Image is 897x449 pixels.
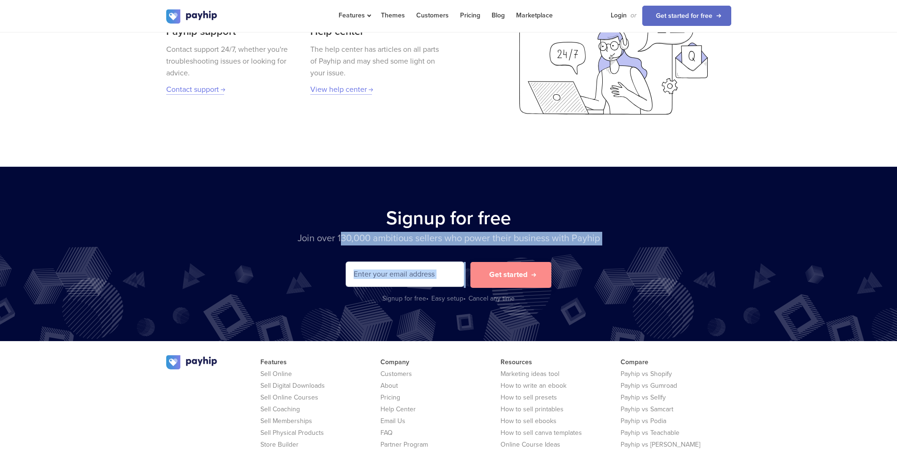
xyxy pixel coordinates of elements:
[621,441,700,449] a: Payhip vs [PERSON_NAME]
[260,429,324,437] a: Sell Physical Products
[380,441,428,449] a: Partner Program
[260,358,371,367] li: Features
[166,232,731,245] p: Join over 130,000 ambitious sellers who power their business with Payhip
[501,405,564,413] a: How to sell printables
[469,294,515,303] div: Cancel any time
[380,393,400,401] a: Pricing
[431,294,467,303] div: Easy setup
[260,417,312,425] a: Sell Memberships
[346,262,464,286] input: Enter your email address
[501,441,560,449] a: Online Course Ideas
[621,405,673,413] a: Payhip vs Samcart
[621,358,731,367] li: Compare
[380,382,398,390] a: About
[426,294,428,302] span: •
[260,405,300,413] a: Sell Coaching
[310,44,441,79] p: The help center has articles on all parts of Payhip and may shed some light on your issue.
[463,294,466,302] span: •
[380,417,405,425] a: Email Us
[621,393,666,401] a: Payhip vs Sellfy
[642,6,731,26] a: Get started for free
[260,382,325,390] a: Sell Digital Downloads
[501,393,557,401] a: How to sell presets
[310,85,372,95] a: View help center
[166,85,224,95] a: Contact support
[339,11,370,19] span: Features
[501,417,557,425] a: How to sell ebooks
[166,44,297,79] p: Contact support 24/7, whether you're troubleshooting issues or looking for advice.
[380,370,412,378] a: Customers
[501,382,566,390] a: How to write an ebook
[166,9,218,24] img: logo.svg
[260,393,318,401] a: Sell Online Courses
[621,370,672,378] a: Payhip vs Shopify
[260,441,299,449] a: Store Builder
[382,294,429,303] div: Signup for free
[380,358,491,367] li: Company
[501,429,582,437] a: How to sell canva templates
[380,429,393,437] a: FAQ
[166,204,731,232] h2: Signup for free
[380,405,416,413] a: Help Center
[501,370,559,378] a: Marketing ideas tool
[260,370,292,378] a: Sell Online
[166,355,218,369] img: logo.svg
[470,262,551,288] button: Get started
[621,417,666,425] a: Payhip vs Podia
[621,382,677,390] a: Payhip vs Gumroad
[621,429,679,437] a: Payhip vs Teachable
[501,358,611,367] li: Resources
